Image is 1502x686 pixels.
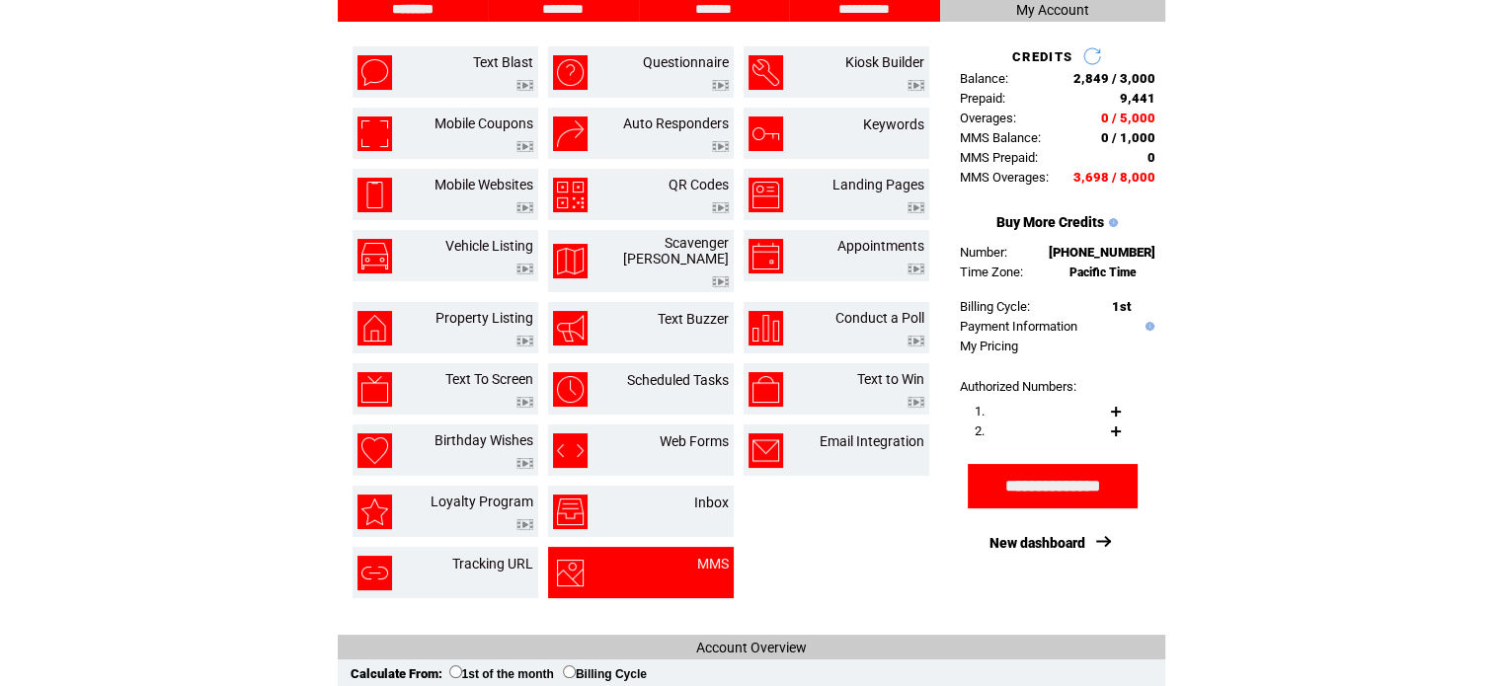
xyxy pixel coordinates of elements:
[351,666,442,681] span: Calculate From:
[643,54,729,70] a: Questionnaire
[908,202,924,213] img: video.png
[553,116,588,151] img: auto-responders.png
[1069,266,1137,279] span: Pacific Time
[960,71,1008,86] span: Balance:
[452,556,533,572] a: Tracking URL
[357,55,392,90] img: text-blast.png
[960,245,1007,260] span: Number:
[749,116,783,151] img: keywords.png
[445,238,533,254] a: Vehicle Listing
[960,130,1041,145] span: MMS Balance:
[712,202,729,213] img: video.png
[357,178,392,212] img: mobile-websites.png
[1104,218,1118,227] img: help.gif
[960,265,1023,279] span: Time Zone:
[516,264,533,274] img: video.png
[975,423,985,438] span: 2.
[357,311,392,345] img: property-listing.png
[357,116,392,151] img: mobile-coupons.png
[553,556,588,590] img: mms.png
[623,235,729,267] a: Scavenger [PERSON_NAME]
[357,239,392,273] img: vehicle-listing.png
[553,178,588,212] img: qr-codes.png
[749,311,783,345] img: conduct-a-poll.png
[658,311,729,327] a: Text Buzzer
[975,404,985,419] span: 1.
[1120,91,1155,106] span: 9,441
[960,111,1016,125] span: Overages:
[516,397,533,408] img: video.png
[908,336,924,346] img: video.png
[1049,245,1155,260] span: [PHONE_NUMBER]
[960,150,1038,165] span: MMS Prepaid:
[516,336,533,346] img: video.png
[553,311,588,345] img: text-buzzer.png
[697,556,729,572] a: MMS
[1101,111,1155,125] span: 0 / 5,000
[623,115,729,131] a: Auto Responders
[996,214,1104,230] a: Buy More Credits
[473,54,533,70] a: Text Blast
[435,115,533,131] a: Mobile Coupons
[960,339,1018,353] a: My Pricing
[960,91,1005,106] span: Prepaid:
[660,433,729,449] a: Web Forms
[449,665,462,678] input: 1st of the month
[553,372,588,407] img: scheduled-tasks.png
[357,495,392,529] img: loyalty-program.png
[749,239,783,273] img: appointments.png
[435,177,533,192] a: Mobile Websites
[553,55,588,90] img: questionnaire.png
[516,458,533,469] img: video.png
[516,80,533,91] img: video.png
[989,535,1085,551] a: New dashboard
[832,177,924,192] a: Landing Pages
[694,495,729,510] a: Inbox
[837,238,924,254] a: Appointments
[960,379,1076,394] span: Authorized Numbers:
[431,494,533,509] a: Loyalty Program
[1141,322,1154,331] img: help.gif
[749,55,783,90] img: kiosk-builder.png
[749,372,783,407] img: text-to-win.png
[712,276,729,287] img: video.png
[357,556,392,590] img: tracking-url.png
[857,371,924,387] a: Text to Win
[749,178,783,212] img: landing-pages.png
[449,667,554,681] label: 1st of the month
[357,433,392,468] img: birthday-wishes.png
[960,299,1030,314] span: Billing Cycle:
[357,372,392,407] img: text-to-screen.png
[845,54,924,70] a: Kiosk Builder
[908,80,924,91] img: video.png
[563,665,576,678] input: Billing Cycle
[516,202,533,213] img: video.png
[1012,49,1072,64] span: CREDITS
[1147,150,1155,165] span: 0
[749,433,783,468] img: email-integration.png
[669,177,729,192] a: QR Codes
[1016,2,1089,18] span: My Account
[835,310,924,326] a: Conduct a Poll
[563,667,647,681] label: Billing Cycle
[712,141,729,152] img: video.png
[553,244,588,278] img: scavenger-hunt.png
[516,141,533,152] img: video.png
[435,432,533,448] a: Birthday Wishes
[1073,170,1155,185] span: 3,698 / 8,000
[553,495,588,529] img: inbox.png
[960,319,1077,334] a: Payment Information
[960,170,1049,185] span: MMS Overages:
[627,372,729,388] a: Scheduled Tasks
[712,80,729,91] img: video.png
[863,116,924,132] a: Keywords
[908,264,924,274] img: video.png
[908,397,924,408] img: video.png
[696,640,807,655] span: Account Overview
[516,519,533,530] img: video.png
[1101,130,1155,145] span: 0 / 1,000
[1112,299,1131,314] span: 1st
[435,310,533,326] a: Property Listing
[1073,71,1155,86] span: 2,849 / 3,000
[553,433,588,468] img: web-forms.png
